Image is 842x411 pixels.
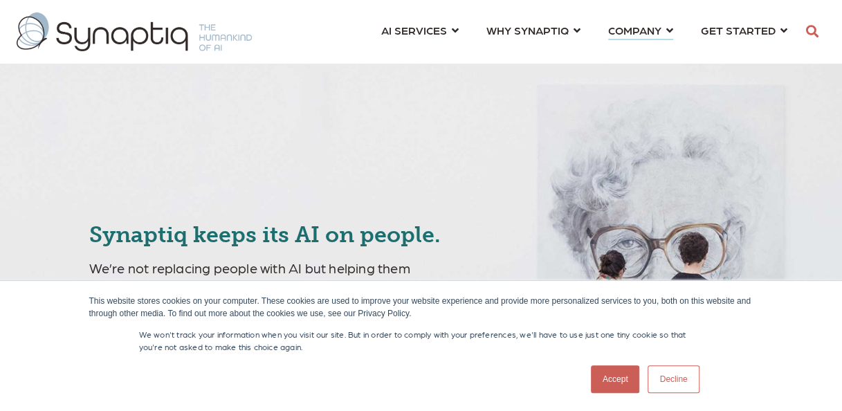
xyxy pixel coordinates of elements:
[648,365,699,393] a: Decline
[608,21,661,39] span: COMPANY
[701,17,787,43] a: GET STARTED
[139,328,704,353] p: We won't track your information when you visit our site. But in order to comply with your prefere...
[89,295,753,320] div: This website stores cookies on your computer. These cookies are used to improve your website expe...
[381,17,459,43] a: AI SERVICES
[608,17,673,43] a: COMPANY
[591,365,640,393] a: Accept
[17,12,252,51] img: synaptiq logo-1
[486,21,569,39] span: WHY SYNAPTIQ
[381,21,447,39] span: AI SERVICES
[701,21,776,39] span: GET STARTED
[367,7,801,57] nav: menu
[486,17,580,43] a: WHY SYNAPTIQ
[89,221,441,248] span: Synaptiq keeps its AI on people.
[89,257,470,299] p: We’re not replacing people with AI but helping them understand how to use it.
